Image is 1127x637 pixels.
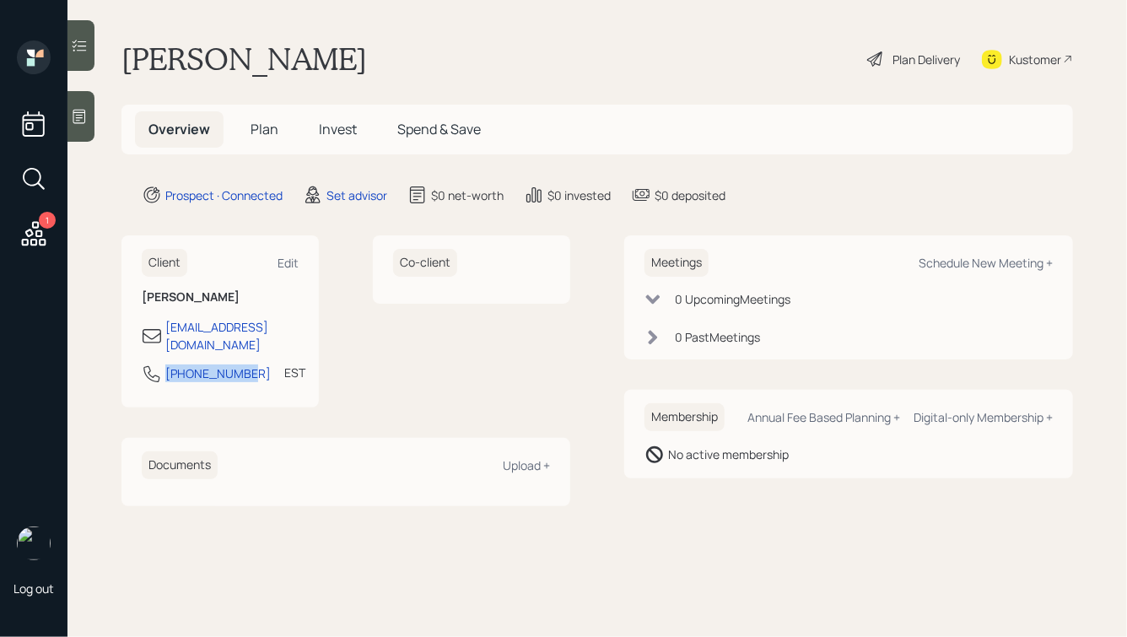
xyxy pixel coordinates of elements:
[675,328,760,346] div: 0 Past Meeting s
[251,120,278,138] span: Plan
[675,290,790,308] div: 0 Upcoming Meeting s
[165,318,299,354] div: [EMAIL_ADDRESS][DOMAIN_NAME]
[655,186,725,204] div: $0 deposited
[39,212,56,229] div: 1
[393,249,457,277] h6: Co-client
[142,249,187,277] h6: Client
[278,255,299,271] div: Edit
[919,255,1053,271] div: Schedule New Meeting +
[165,364,271,382] div: [PHONE_NUMBER]
[284,364,305,381] div: EST
[148,120,210,138] span: Overview
[503,457,550,473] div: Upload +
[644,403,725,431] h6: Membership
[668,445,789,463] div: No active membership
[319,120,357,138] span: Invest
[142,290,299,305] h6: [PERSON_NAME]
[142,451,218,479] h6: Documents
[914,409,1053,425] div: Digital-only Membership +
[547,186,611,204] div: $0 invested
[397,120,481,138] span: Spend & Save
[165,186,283,204] div: Prospect · Connected
[1009,51,1061,68] div: Kustomer
[13,580,54,597] div: Log out
[644,249,709,277] h6: Meetings
[892,51,960,68] div: Plan Delivery
[747,409,900,425] div: Annual Fee Based Planning +
[17,526,51,560] img: hunter_neumayer.jpg
[326,186,387,204] div: Set advisor
[121,40,367,78] h1: [PERSON_NAME]
[431,186,504,204] div: $0 net-worth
